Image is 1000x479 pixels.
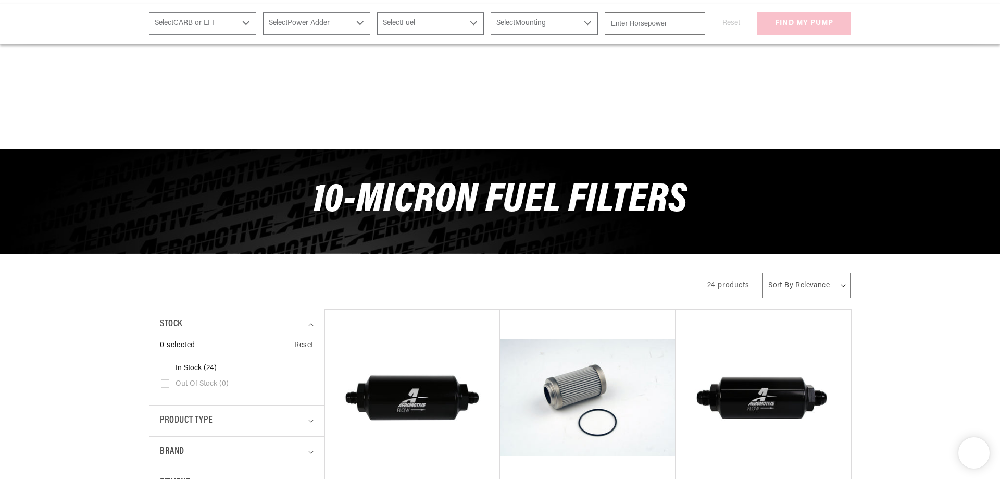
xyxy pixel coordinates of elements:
[160,406,314,436] summary: Product type (0 selected)
[160,340,195,351] span: 0 selected
[160,317,182,332] span: Stock
[491,12,598,35] select: Mounting
[313,180,687,222] span: 10-Micron Fuel Filters
[149,12,256,35] select: CARB or EFI
[176,364,217,373] span: In stock (24)
[160,413,213,428] span: Product type
[707,281,749,289] span: 24 products
[160,309,314,340] summary: Stock (0 selected)
[160,437,314,468] summary: Brand (0 selected)
[605,12,705,35] input: Enter Horsepower
[176,379,229,389] span: Out of stock (0)
[263,12,370,35] select: Power Adder
[160,445,184,460] span: Brand
[377,12,484,35] select: Fuel
[294,340,314,351] a: Reset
